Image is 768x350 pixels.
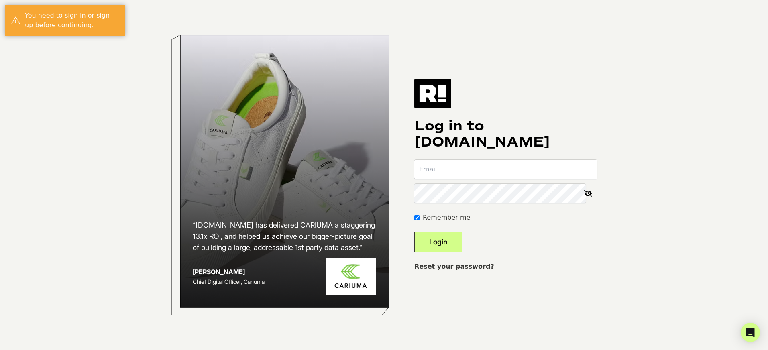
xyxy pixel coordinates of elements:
h2: “[DOMAIN_NAME] has delivered CARIUMA a staggering 13.1x ROI, and helped us achieve our bigger-pic... [193,220,376,253]
label: Remember me [423,213,470,222]
span: Chief Digital Officer, Cariuma [193,278,265,285]
img: Cariuma [326,258,376,295]
button: Login [414,232,462,252]
div: You need to sign in or sign up before continuing. [25,11,119,30]
strong: [PERSON_NAME] [193,268,245,276]
div: Open Intercom Messenger [741,323,760,342]
input: Email [414,160,597,179]
img: Retention.com [414,79,451,108]
a: Reset your password? [414,262,494,270]
h1: Log in to [DOMAIN_NAME] [414,118,597,150]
